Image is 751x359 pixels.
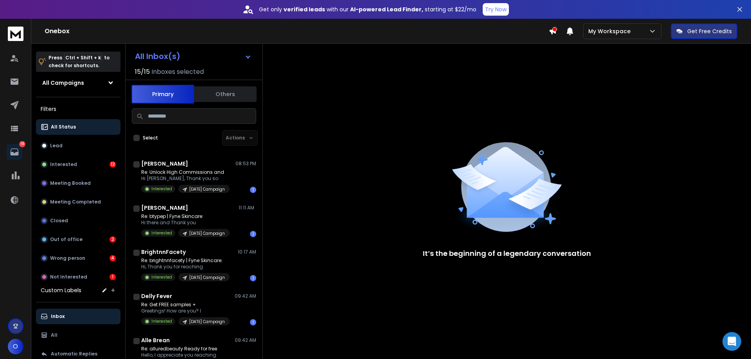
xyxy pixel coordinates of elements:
[7,144,22,160] a: 19
[189,230,225,236] p: [DATE] Campaign
[51,124,76,130] p: All Status
[194,86,257,103] button: Others
[671,23,737,39] button: Get Free Credits
[141,264,230,270] p: Hi, Thank you for reaching
[259,5,476,13] p: Get only with our starting at $22/mo
[141,160,188,168] h1: [PERSON_NAME]
[687,27,732,35] p: Get Free Credits
[50,236,83,243] p: Out of office
[64,53,102,62] span: Ctrl + Shift + k
[141,169,230,175] p: Re: Unlock High Commissions and
[51,313,65,320] p: Inbox
[141,204,188,212] h1: [PERSON_NAME]
[110,274,116,280] div: 1
[250,231,256,237] div: 1
[189,319,225,325] p: [DATE] Campaign
[189,275,225,280] p: [DATE] Campaign
[8,27,23,41] img: logo
[485,5,507,13] p: Try Now
[42,79,84,87] h1: All Campaigns
[50,143,63,149] p: Lead
[49,54,110,70] p: Press to check for shortcuts.
[151,67,204,77] h3: Inboxes selected
[141,292,172,300] h1: Delly Fever
[141,213,230,220] p: Re: btypep | Fyne Skincare:
[151,230,172,236] p: Interested
[483,3,509,16] button: Try Now
[350,5,423,13] strong: AI-powered Lead Finder,
[50,199,101,205] p: Meeting Completed
[129,48,258,64] button: All Inbox(s)
[250,275,256,281] div: 1
[50,218,68,224] p: Closed
[131,85,194,104] button: Primary
[284,5,325,13] strong: verified leads
[141,308,230,314] p: Greetings! How are you? I
[110,236,116,243] div: 2
[135,67,150,77] span: 15 / 15
[141,336,170,344] h1: Alle Brean
[50,255,85,261] p: Wrong person
[36,157,120,172] button: Interested12
[141,302,230,308] p: Re: Get FREE samples +
[36,269,120,285] button: Not Interested1
[8,339,23,354] button: O
[141,175,230,182] p: Hi [PERSON_NAME], Thank you so
[141,220,230,226] p: Hi there and Thank you
[110,161,116,168] div: 12
[141,248,186,256] h1: BrightnnFacety
[151,274,172,280] p: Interested
[151,318,172,324] p: Interested
[19,141,25,147] p: 19
[238,249,256,255] p: 10:17 AM
[141,257,230,264] p: Re: brightnnfacety | Fyne Skincare:
[36,327,120,343] button: All
[189,186,225,192] p: [DATE] Campaign
[50,180,91,186] p: Meeting Booked
[135,52,180,60] h1: All Inbox(s)
[588,27,634,35] p: My Workspace
[36,309,120,324] button: Inbox
[722,332,741,351] div: Open Intercom Messenger
[36,119,120,135] button: All Status
[50,274,87,280] p: Not Interested
[141,352,230,358] p: Hello, I appreciate you reaching
[141,346,230,352] p: Re: alluredbeauty Ready for free
[143,135,158,141] label: Select
[51,351,97,357] p: Automatic Replies
[41,286,81,294] h3: Custom Labels
[51,332,57,338] p: All
[36,232,120,247] button: Out of office2
[423,248,591,259] p: It’s the beginning of a legendary conversation
[151,186,172,192] p: Interested
[36,250,120,266] button: Wrong person4
[250,319,256,325] div: 1
[235,337,256,343] p: 09:42 AM
[239,205,256,211] p: 11:11 AM
[36,75,120,91] button: All Campaigns
[110,255,116,261] div: 4
[36,104,120,114] h3: Filters
[36,194,120,210] button: Meeting Completed
[45,27,549,36] h1: Onebox
[250,187,256,193] div: 1
[36,175,120,191] button: Meeting Booked
[36,213,120,229] button: Closed
[50,161,77,168] p: Interested
[235,293,256,299] p: 09:42 AM
[235,161,256,167] p: 08:53 PM
[36,138,120,154] button: Lead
